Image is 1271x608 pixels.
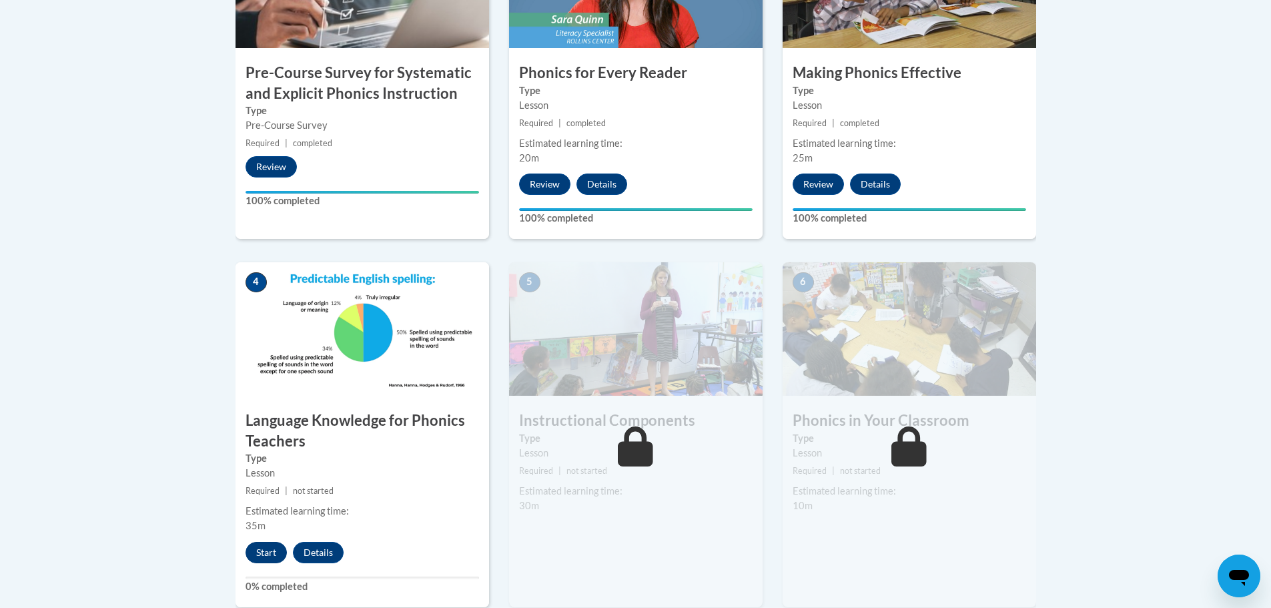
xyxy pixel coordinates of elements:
label: 0% completed [246,579,479,594]
button: Review [793,174,844,195]
div: Estimated learning time: [793,136,1026,151]
div: Lesson [246,466,479,481]
span: | [832,466,835,476]
span: | [558,466,561,476]
span: 35m [246,520,266,531]
span: completed [566,118,606,128]
label: 100% completed [246,194,479,208]
span: not started [566,466,607,476]
div: Estimated learning time: [246,504,479,519]
div: Estimated learning time: [793,484,1026,499]
label: Type [519,83,753,98]
h3: Phonics for Every Reader [509,63,763,83]
button: Review [246,156,297,178]
span: not started [293,486,334,496]
label: Type [246,103,479,118]
img: Course Image [509,262,763,396]
div: Your progress [793,208,1026,211]
span: completed [840,118,879,128]
span: 20m [519,152,539,164]
button: Start [246,542,287,563]
span: Required [519,466,553,476]
button: Review [519,174,570,195]
span: Required [519,118,553,128]
button: Details [850,174,901,195]
div: Your progress [519,208,753,211]
h3: Pre-Course Survey for Systematic and Explicit Phonics Instruction [236,63,489,104]
span: | [558,118,561,128]
span: completed [293,138,332,148]
div: Your progress [246,191,479,194]
h3: Phonics in Your Classroom [783,410,1036,431]
span: 25m [793,152,813,164]
span: 6 [793,272,814,292]
span: 30m [519,500,539,511]
span: Required [793,466,827,476]
span: Required [246,138,280,148]
div: Lesson [793,98,1026,113]
span: 4 [246,272,267,292]
label: Type [793,431,1026,446]
div: Estimated learning time: [519,136,753,151]
label: Type [519,431,753,446]
iframe: Button to launch messaging window [1218,555,1260,597]
button: Details [293,542,344,563]
span: 10m [793,500,813,511]
div: Lesson [793,446,1026,461]
h3: Making Phonics Effective [783,63,1036,83]
span: Required [793,118,827,128]
div: Lesson [519,446,753,461]
label: 100% completed [793,211,1026,226]
label: Type [246,451,479,466]
label: 100% completed [519,211,753,226]
span: not started [840,466,881,476]
div: Lesson [519,98,753,113]
span: | [832,118,835,128]
button: Details [576,174,627,195]
img: Course Image [236,262,489,396]
label: Type [793,83,1026,98]
span: | [285,138,288,148]
div: Pre-Course Survey [246,118,479,133]
span: 5 [519,272,540,292]
span: | [285,486,288,496]
h3: Instructional Components [509,410,763,431]
h3: Language Knowledge for Phonics Teachers [236,410,489,452]
img: Course Image [783,262,1036,396]
span: Required [246,486,280,496]
div: Estimated learning time: [519,484,753,499]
